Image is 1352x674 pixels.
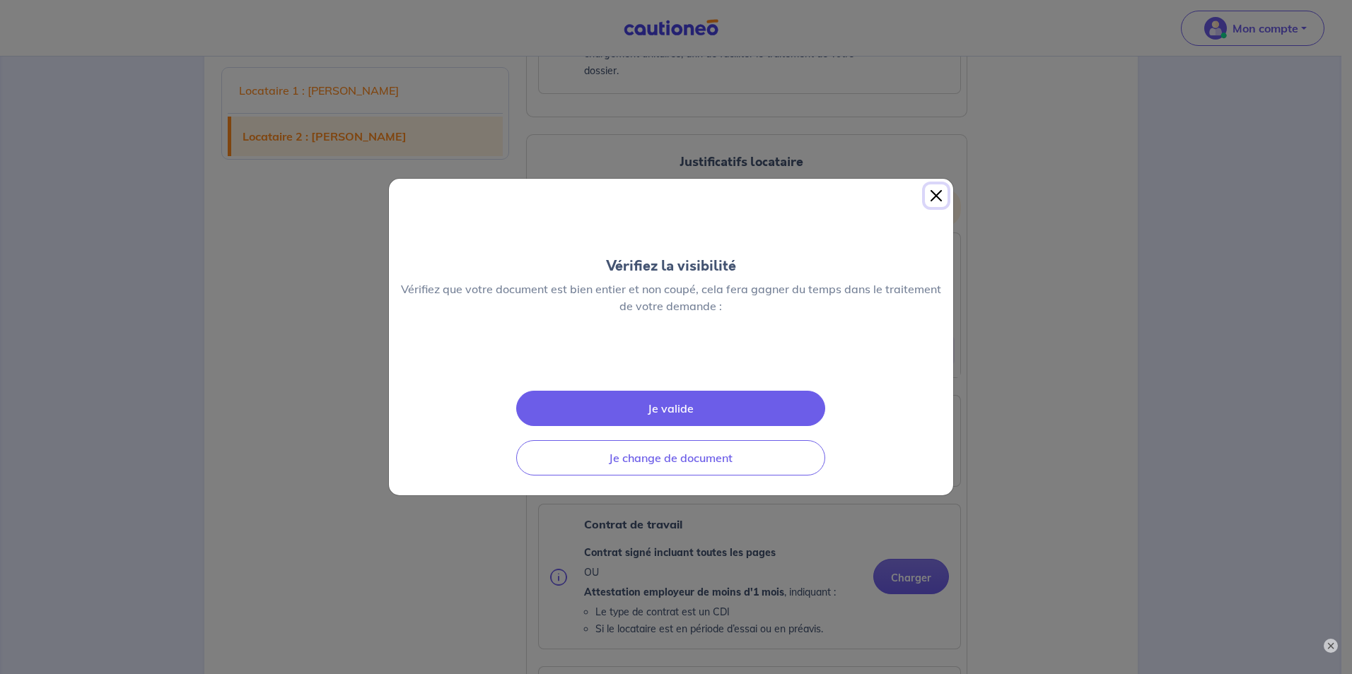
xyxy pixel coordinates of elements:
[516,391,825,426] button: Je valide
[1324,639,1338,653] button: ×
[925,184,948,207] button: Close
[389,258,953,275] h5: Vérifiez la visibilité
[389,280,953,314] p: Vérifiez que votre document est bien entier et non coupé, cela fera gagner du temps dans le trait...
[516,440,825,475] button: Je change de document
